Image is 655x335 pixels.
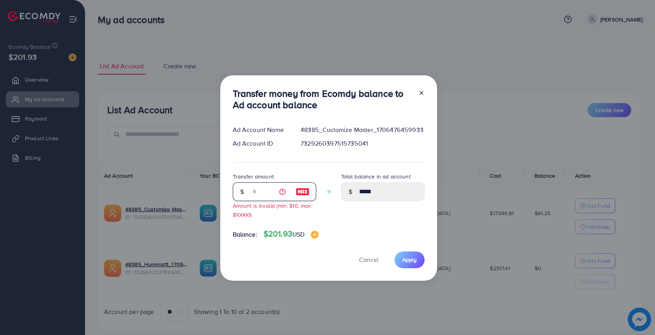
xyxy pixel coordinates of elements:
[233,202,312,218] small: Amount is invalid (min: $10, max: $10000)
[349,251,388,268] button: Cancel
[227,139,295,148] div: Ad Account ID
[227,125,295,134] div: Ad Account Name
[294,139,430,148] div: 7329260397515735041
[294,125,430,134] div: 48385_Customize Master_1706476459933
[296,187,310,196] img: image
[264,229,319,239] h4: $201.93
[395,251,425,268] button: Apply
[341,173,411,180] label: Total balance in ad account
[402,256,417,264] span: Apply
[233,230,257,239] span: Balance:
[233,173,274,180] label: Transfer amount
[311,231,319,239] img: image
[292,230,304,239] span: USD
[233,88,412,110] h3: Transfer money from Ecomdy balance to Ad account balance
[359,255,379,264] span: Cancel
